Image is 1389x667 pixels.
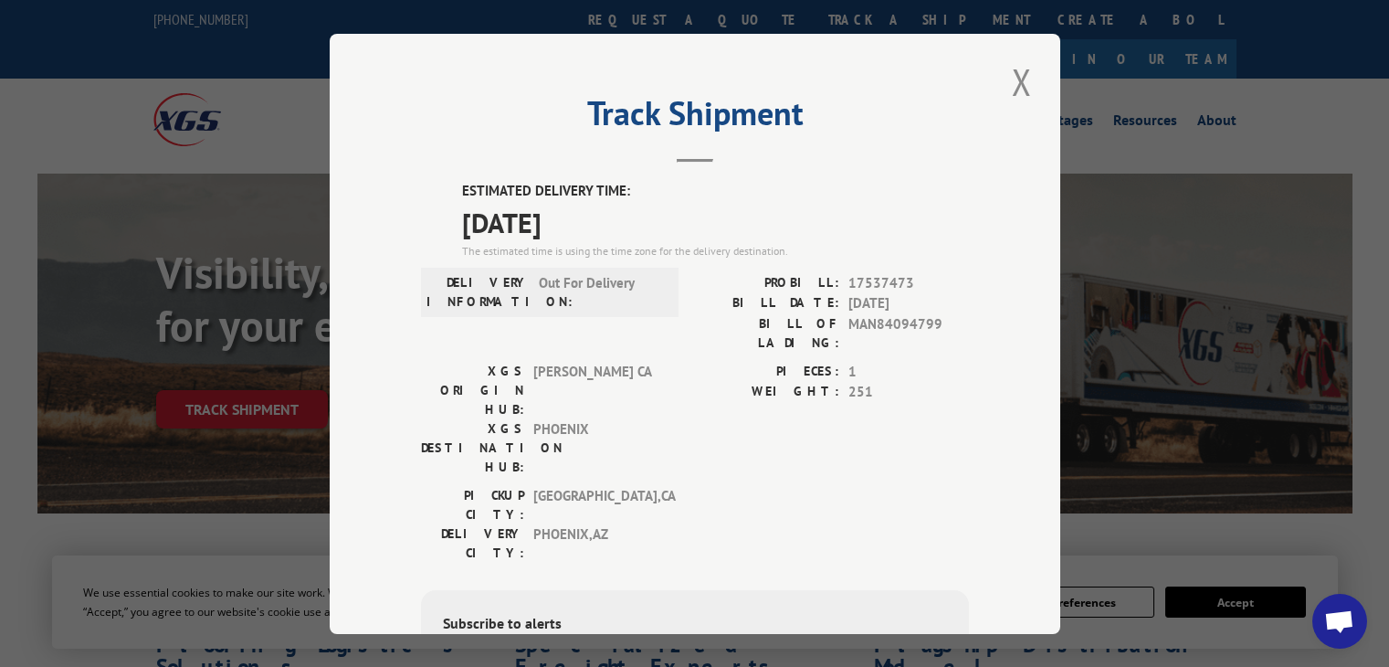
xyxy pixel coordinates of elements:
[695,313,839,352] label: BILL OF LADING:
[848,272,969,293] span: 17537473
[1006,57,1037,107] button: Close modal
[421,524,524,562] label: DELIVERY CITY:
[695,361,839,382] label: PIECES:
[462,201,969,242] span: [DATE]
[462,181,969,202] label: ESTIMATED DELIVERY TIME:
[421,418,524,476] label: XGS DESTINATION HUB:
[462,242,969,259] div: The estimated time is using the time zone for the delivery destination.
[539,272,662,311] span: Out For Delivery
[695,272,839,293] label: PROBILL:
[695,293,839,314] label: BILL DATE:
[1312,594,1367,649] a: Open chat
[421,101,969,135] h2: Track Shipment
[421,361,524,418] label: XGS ORIGIN HUB:
[421,485,524,524] label: PICKUP CITY:
[848,361,969,382] span: 1
[848,293,969,314] span: [DATE]
[848,382,969,403] span: 251
[533,485,657,524] span: [GEOGRAPHIC_DATA] , CA
[695,382,839,403] label: WEIGHT:
[533,418,657,476] span: PHOENIX
[533,361,657,418] span: [PERSON_NAME] CA
[443,611,947,638] div: Subscribe to alerts
[426,272,530,311] label: DELIVERY INFORMATION:
[848,313,969,352] span: MAN84094799
[533,524,657,562] span: PHOENIX , AZ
